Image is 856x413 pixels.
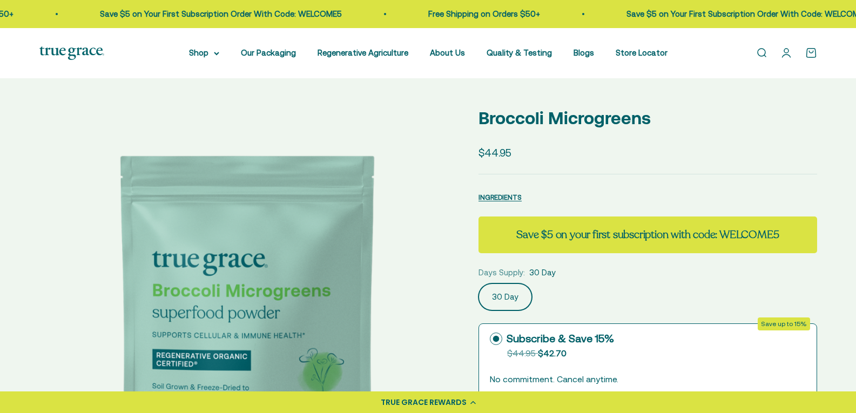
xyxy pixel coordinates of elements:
[318,48,408,57] a: Regenerative Agriculture
[430,48,465,57] a: About Us
[616,48,668,57] a: Store Locator
[95,8,336,21] p: Save $5 on Your First Subscription Order With Code: WELCOME5
[478,191,522,204] button: INGREDIENTS
[381,397,467,408] div: TRUE GRACE REWARDS
[241,48,296,57] a: Our Packaging
[516,227,779,242] strong: Save $5 on your first subscription with code: WELCOME5
[478,104,817,132] p: Broccoli Microgreens
[478,145,511,161] sale-price: $44.95
[487,48,552,57] a: Quality & Testing
[574,48,594,57] a: Blogs
[189,46,219,59] summary: Shop
[529,266,556,279] span: 30 Day
[478,193,522,201] span: INGREDIENTS
[423,9,535,18] a: Free Shipping on Orders $50+
[478,266,525,279] legend: Days Supply:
